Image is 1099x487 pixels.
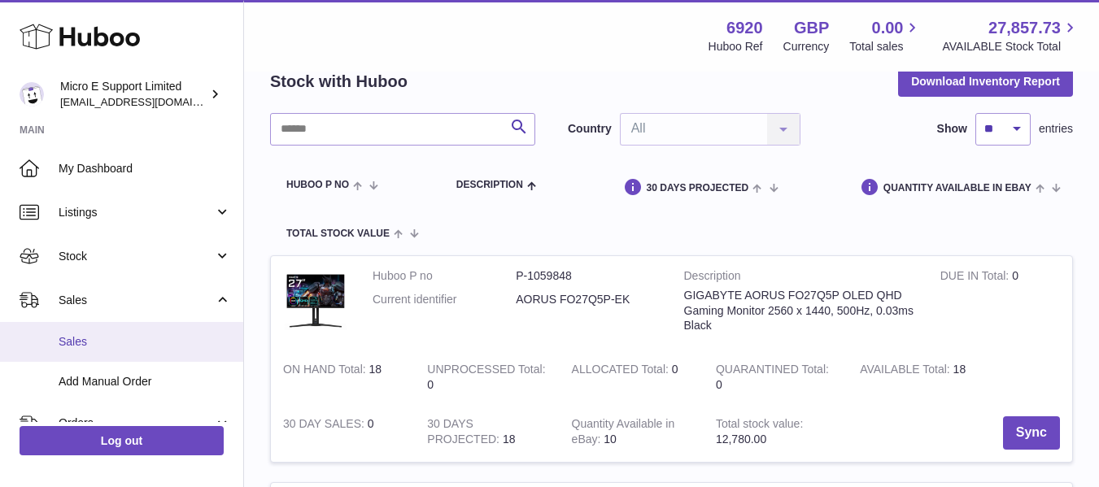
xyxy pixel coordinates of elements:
[716,417,803,434] strong: Total stock value
[427,417,503,450] strong: 30 DAYS PROJECTED
[1003,416,1060,450] button: Sync
[937,121,967,137] label: Show
[59,293,214,308] span: Sales
[59,334,231,350] span: Sales
[716,363,829,380] strong: QUARANTINED Total
[940,269,1012,286] strong: DUE IN Total
[373,268,516,284] dt: Huboo P no
[684,288,916,334] div: GIGABYTE AORUS FO27Q5P OLED QHD Gaming Monitor 2560 x 1440, 500Hz, 0.03ms Black
[849,17,922,54] a: 0.00 Total sales
[560,404,704,462] td: 10
[283,417,368,434] strong: 30 DAY SALES
[59,205,214,220] span: Listings
[415,404,559,462] td: 18
[942,39,1079,54] span: AVAILABLE Stock Total
[716,378,722,391] span: 0
[848,350,992,405] td: 18
[20,82,44,107] img: contact@micropcsupport.com
[271,404,415,462] td: 0
[59,415,214,431] span: Orders
[560,350,704,405] td: 0
[849,39,922,54] span: Total sales
[928,256,1072,350] td: 0
[20,426,224,455] a: Log out
[568,121,612,137] label: Country
[716,433,766,446] span: 12,780.00
[283,363,369,380] strong: ON HAND Total
[783,39,830,54] div: Currency
[516,292,659,307] dd: AORUS FO27Q5P-EK
[59,374,231,389] span: Add Manual Order
[942,17,1079,54] a: 27,857.73 AVAILABLE Stock Total
[898,67,1073,96] button: Download Inventory Report
[794,17,829,39] strong: GBP
[60,95,239,108] span: [EMAIL_ADDRESS][DOMAIN_NAME]
[283,268,348,333] img: product image
[271,350,415,405] td: 18
[415,350,559,405] td: 0
[59,161,231,176] span: My Dashboard
[427,363,545,380] strong: UNPROCESSED Total
[286,180,349,190] span: Huboo P no
[883,183,1031,193] span: Quantity Available in eBay
[684,268,916,288] strong: Description
[516,268,659,284] dd: P-1059848
[60,79,207,110] div: Micro E Support Limited
[1039,121,1073,137] span: entries
[456,180,523,190] span: Description
[860,363,953,380] strong: AVAILABLE Total
[988,17,1061,39] span: 27,857.73
[373,292,516,307] dt: Current identifier
[647,183,749,193] span: 30 DAYS PROJECTED
[286,228,390,239] span: Total stock value
[270,71,408,93] h2: Stock with Huboo
[872,17,904,39] span: 0.00
[709,39,763,54] div: Huboo Ref
[572,363,672,380] strong: ALLOCATED Total
[572,417,675,450] strong: Quantity Available in eBay
[59,249,214,264] span: Stock
[726,17,763,39] strong: 6920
